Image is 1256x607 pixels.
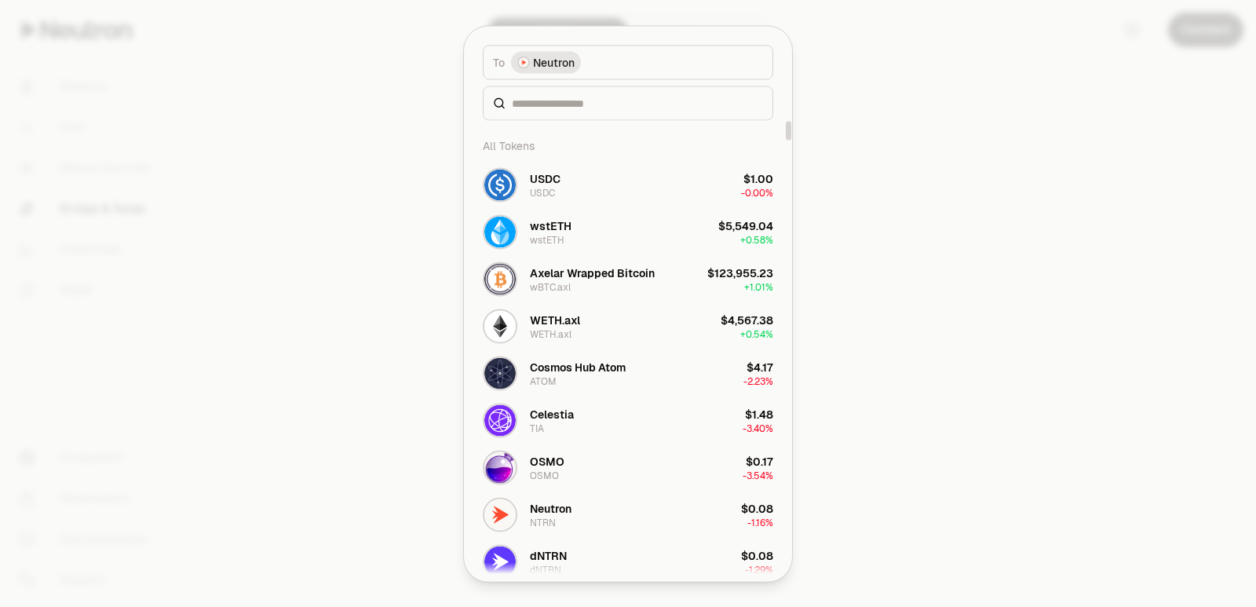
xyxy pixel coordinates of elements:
div: $4,567.38 [721,312,773,327]
div: Celestia [530,406,574,422]
div: WETH.axl [530,312,580,327]
span: + 1.01% [744,280,773,293]
button: wBTC.axl LogoAxelar Wrapped BitcoinwBTC.axl$123,955.23+1.01% [473,255,783,302]
img: OSMO Logo [484,452,516,483]
div: $1.00 [743,170,773,186]
img: Neutron Logo [519,57,528,67]
button: ToNeutron LogoNeutron [483,45,773,79]
div: $123,955.23 [707,265,773,280]
div: Axelar Wrapped Bitcoin [530,265,655,280]
button: OSMO LogoOSMOOSMO$0.17-3.54% [473,444,783,491]
button: TIA LogoCelestiaTIA$1.48-3.40% [473,397,783,444]
div: ATOM [530,375,557,387]
div: TIA [530,422,544,434]
div: OSMO [530,469,559,481]
span: + 0.54% [740,327,773,340]
div: dNTRN [530,563,561,576]
img: wBTC.axl Logo [484,263,516,294]
div: wBTC.axl [530,280,571,293]
div: wstETH [530,233,564,246]
span: + 0.58% [740,233,773,246]
div: Cosmos Hub Atom [530,359,626,375]
div: wstETH [530,218,571,233]
span: Neutron [533,54,575,70]
img: ATOM Logo [484,357,516,389]
button: WETH.axl LogoWETH.axlWETH.axl$4,567.38+0.54% [473,302,783,349]
div: $0.08 [741,500,773,516]
div: USDC [530,170,560,186]
span: -1.16% [747,516,773,528]
img: dNTRN Logo [484,546,516,577]
button: dNTRN LogodNTRNdNTRN$0.08-1.29% [473,538,783,585]
span: -1.29% [745,563,773,576]
div: WETH.axl [530,327,571,340]
div: All Tokens [473,130,783,161]
img: USDC Logo [484,169,516,200]
span: -3.54% [743,469,773,481]
img: TIA Logo [484,404,516,436]
span: -3.40% [743,422,773,434]
img: WETH.axl Logo [484,310,516,342]
div: $0.17 [746,453,773,469]
span: -0.00% [741,186,773,199]
div: $4.17 [747,359,773,375]
button: USDC LogoUSDCUSDC$1.00-0.00% [473,161,783,208]
div: NTRN [530,516,556,528]
img: wstETH Logo [484,216,516,247]
span: -2.23% [743,375,773,387]
img: NTRN Logo [484,499,516,530]
span: To [493,54,505,70]
button: wstETH LogowstETHwstETH$5,549.04+0.58% [473,208,783,255]
div: $1.48 [745,406,773,422]
button: ATOM LogoCosmos Hub AtomATOM$4.17-2.23% [473,349,783,397]
button: NTRN LogoNeutronNTRN$0.08-1.16% [473,491,783,538]
div: $0.08 [741,547,773,563]
div: OSMO [530,453,564,469]
div: $5,549.04 [718,218,773,233]
div: USDC [530,186,555,199]
div: Neutron [530,500,571,516]
div: dNTRN [530,547,567,563]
